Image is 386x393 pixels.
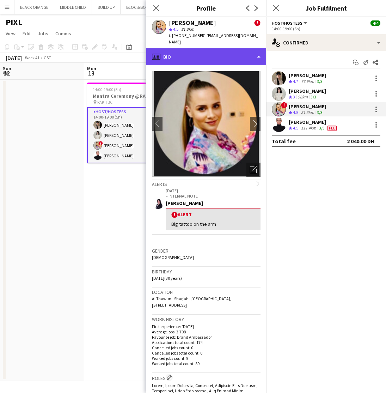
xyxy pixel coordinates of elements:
[38,30,48,37] span: Jobs
[266,34,386,51] div: Confirmed
[289,103,326,110] div: [PERSON_NAME]
[171,211,255,218] div: Alert
[152,71,261,177] img: Crew avatar or photo
[169,33,206,38] span: t. [PHONE_NUMBER]
[23,30,31,37] span: Edit
[296,94,309,100] div: 98km
[3,65,11,72] span: Sun
[152,329,261,334] p: Average jobs: 3.708
[272,20,302,26] span: Host/Hostess
[87,83,166,163] app-job-card: 14:00-19:00 (5h)4/4Mantra Ceremony @RAK RAK TBC1 RoleHost/Hostess4/414:00-19:00 (5h)[PERSON_NAME]...
[152,334,261,340] p: Favourite job: Brand Ambassador
[152,276,182,281] span: [DATE] (30 years)
[87,65,96,72] span: Mon
[171,221,255,227] div: Big tattoo on the arm
[166,193,261,199] p: – INTERNAL NOTE
[311,94,316,99] app-skills-label: 3/3
[300,79,315,85] div: 77.9km
[3,29,18,38] a: View
[166,200,261,206] div: [PERSON_NAME]
[171,212,178,218] span: !
[300,125,318,131] div: 111.4km
[23,55,41,60] span: Week 41
[146,4,266,13] h3: Profile
[97,99,112,105] span: RAK TBC
[53,29,74,38] a: Comms
[152,324,261,329] p: First experience: [DATE]
[44,55,51,60] div: GST
[293,110,298,115] span: 4.5
[180,26,196,32] span: 81.3km
[266,4,386,13] h3: Job Fulfilment
[87,93,166,99] h3: Mantra Ceremony @RAK
[289,72,326,79] div: [PERSON_NAME]
[152,268,261,275] h3: Birthday
[121,0,157,14] button: BLOC & BOLD
[54,0,92,14] button: MIDDLE CHILD
[347,138,375,145] div: 2 040.00 DH
[20,29,33,38] a: Edit
[99,141,103,145] span: !
[300,110,315,116] div: 81.3km
[317,110,323,115] app-skills-label: 3/3
[152,340,261,345] p: Applications total count: 174
[327,126,337,131] span: Fee
[281,102,287,108] span: !
[152,180,261,187] div: Alerts
[166,188,261,193] p: [DATE]
[152,374,261,381] h3: Roles
[289,119,338,125] div: [PERSON_NAME]
[169,33,258,44] span: | [EMAIL_ADDRESS][DOMAIN_NAME]
[173,26,178,32] span: 4.5
[272,20,308,26] button: Host/Hostess
[319,125,325,131] app-skills-label: 3/3
[293,79,298,84] span: 4.7
[254,20,261,26] span: !
[152,350,261,356] p: Cancelled jobs total count: 0
[246,163,261,177] div: Open photos pop-in
[169,20,216,26] div: [PERSON_NAME]
[6,54,22,61] div: [DATE]
[93,87,121,92] span: 14:00-19:00 (5h)
[152,248,261,254] h3: Gender
[152,316,261,322] h3: Work history
[293,125,298,131] span: 4.5
[55,30,71,37] span: Comms
[152,289,261,295] h3: Location
[14,0,54,14] button: BLACK ORANGE
[152,356,261,361] p: Worked jobs count: 9
[35,29,51,38] a: Jobs
[272,138,296,145] div: Total fee
[326,125,338,131] div: Crew has different fees then in role
[289,88,326,94] div: [PERSON_NAME]
[6,30,16,37] span: View
[6,17,22,28] h1: PIXL
[152,345,261,350] p: Cancelled jobs count: 0
[92,0,121,14] button: BUILD UP
[293,94,295,99] span: 3
[272,26,380,31] div: 14:00-19:00 (5h)
[86,69,96,77] span: 13
[87,107,166,163] app-card-role: Host/Hostess4/414:00-19:00 (5h)[PERSON_NAME][PERSON_NAME]![PERSON_NAME][PERSON_NAME]
[152,255,194,260] span: [DEMOGRAPHIC_DATA]
[370,20,380,26] span: 4/4
[317,79,323,84] app-skills-label: 3/3
[152,361,261,366] p: Worked jobs total count: 89
[2,69,11,77] span: 12
[146,48,266,65] div: Bio
[152,296,231,308] span: Al Taawun - Sharjah - [GEOGRAPHIC_DATA], [STREET_ADDRESS]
